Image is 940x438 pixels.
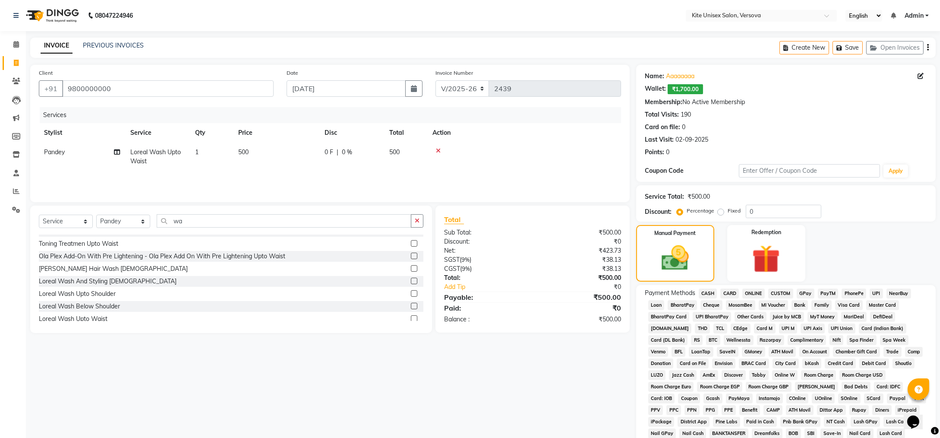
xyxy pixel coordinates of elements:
div: ₹500.00 [533,292,628,302]
div: ₹500.00 [533,273,628,282]
span: LUZO [648,370,666,380]
span: Paid in Cash [744,417,777,427]
span: LoanTap [689,347,713,357]
div: 0 [682,123,685,132]
div: Discount: [645,207,672,216]
th: Price [233,123,319,143]
span: Chamber Gift Card [833,347,880,357]
div: Net: [438,246,533,255]
span: Family [811,300,832,310]
span: City Card [773,359,799,368]
span: CAMP [763,405,782,415]
div: 0 [666,148,669,157]
span: Loan [648,300,665,310]
span: MariDeal [841,312,867,322]
span: Benefit [739,405,760,415]
div: 02-09-2025 [675,135,708,144]
div: Sub Total: [438,228,533,237]
div: ₹38.13 [533,264,628,273]
span: bKash [802,359,822,368]
span: PPR [912,394,926,403]
div: ₹0 [533,303,628,313]
span: UPI BharatPay [693,312,731,322]
span: Loreal Wash Upto Waist [130,148,181,165]
span: Wellnessta [724,335,754,345]
span: Credit Card [825,359,856,368]
div: ₹0 [548,282,627,292]
div: Loreal Wash And Styling [DEMOGRAPHIC_DATA] [39,277,177,286]
span: On Account [799,347,830,357]
span: NT Cash [824,417,848,427]
span: Card M [754,324,776,333]
span: Debit Card [859,359,889,368]
span: Room Charge EGP [697,382,742,392]
div: Loreal Wash Upto Waist [39,314,107,324]
span: ATH Movil [769,347,796,357]
span: BharatPay [668,300,697,310]
iframe: chat widget [904,403,931,429]
th: Total [384,123,427,143]
div: Ola Plex Add-On With Pre Lightening - Ola Plex Add On With Pre Lightening Upto Waist [39,252,285,261]
div: 190 [681,110,691,119]
div: Paid: [438,303,533,313]
span: Visa Card [835,300,863,310]
span: MyT Money [808,312,838,322]
span: GPay [797,289,814,298]
span: BharatPay Card [648,312,690,322]
span: CEdge [731,324,751,333]
span: Shoutlo [893,359,915,368]
span: BTC [706,335,720,345]
span: PPV [648,405,663,415]
div: Loreal Wash Below Shoulder [39,302,120,311]
div: Membership: [645,98,682,107]
div: ₹423.73 [533,246,628,255]
input: Search by Name/Mobile/Email/Code [62,80,274,97]
div: Last Visit: [645,135,674,144]
div: Coupon Code [645,166,739,175]
span: BFL [672,347,685,357]
span: SaveIN [717,347,738,357]
span: BRAC Card [739,359,769,368]
div: ₹500.00 [688,192,710,201]
label: Redemption [751,229,781,236]
span: Venmo [648,347,669,357]
span: Nift [830,335,843,345]
label: Percentage [687,207,714,215]
span: 9% [461,256,470,263]
a: Aaaaaaaa [666,72,694,81]
span: Trade [883,347,902,357]
div: Discount: [438,237,533,246]
span: COnline [786,394,809,403]
span: Admin [905,11,924,20]
span: AmEx [700,370,718,380]
div: Service Total: [645,192,684,201]
span: MI Voucher [759,300,788,310]
button: +91 [39,80,63,97]
th: Stylist [39,123,125,143]
div: No Active Membership [645,98,927,107]
img: _cash.svg [653,242,697,274]
span: Gcash [703,394,722,403]
span: ₹1,700.00 [668,84,703,94]
span: Card (DL Bank) [648,335,688,345]
span: MosamBee [726,300,755,310]
div: Total Visits: [645,110,679,119]
span: Complimentary [788,335,826,345]
span: UPI Union [828,324,855,333]
span: THD [695,324,710,333]
span: SOnline [838,394,861,403]
span: PPG [703,405,718,415]
input: Search or Scan [157,214,411,228]
span: Pandey [44,148,65,156]
span: District App [678,417,710,427]
span: 0 F [325,148,333,157]
span: Bank [792,300,808,310]
div: Balance : [438,315,533,324]
span: Other Cards [735,312,767,322]
a: INVOICE [41,38,73,54]
span: Room Charge GBP [746,382,792,392]
label: Invoice Number [435,69,473,77]
span: Diners [872,405,892,415]
span: Online W [772,370,798,380]
span: Pine Labs [713,417,740,427]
